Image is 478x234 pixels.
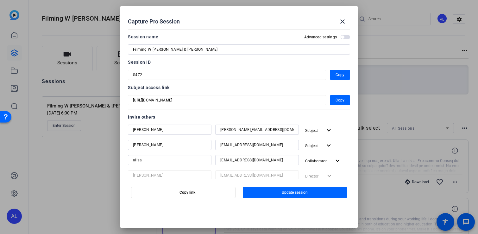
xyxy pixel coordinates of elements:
[128,58,350,66] div: Session ID
[133,172,206,179] input: Name...
[128,84,350,91] div: Subject access link
[304,35,337,40] h2: Advanced settings
[133,141,206,149] input: Name...
[325,127,333,134] mat-icon: expand_more
[133,71,321,79] input: Session OTP
[131,187,236,198] button: Copy link
[305,128,318,133] span: Subject
[305,159,327,163] span: Collaborator
[133,126,206,133] input: Name...
[305,144,318,148] span: Subject
[303,155,344,166] button: Collaborator
[334,157,342,165] mat-icon: expand_more
[179,190,195,195] span: Copy link
[220,156,294,164] input: Email...
[303,140,335,151] button: Subject
[303,125,335,136] button: Subject
[133,156,206,164] input: Name...
[128,113,350,121] div: Invite others
[133,46,345,53] input: Enter Session Name
[220,172,294,179] input: Email...
[133,96,321,104] input: Session OTP
[282,190,308,195] span: Update session
[243,187,347,198] button: Update session
[220,141,294,149] input: Email...
[339,18,346,25] mat-icon: close
[220,126,294,133] input: Email...
[128,14,350,29] div: Capture Pro Session
[330,95,350,105] button: Copy
[330,70,350,80] button: Copy
[128,33,158,41] div: Session name
[336,96,344,104] span: Copy
[325,142,333,150] mat-icon: expand_more
[336,71,344,79] span: Copy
